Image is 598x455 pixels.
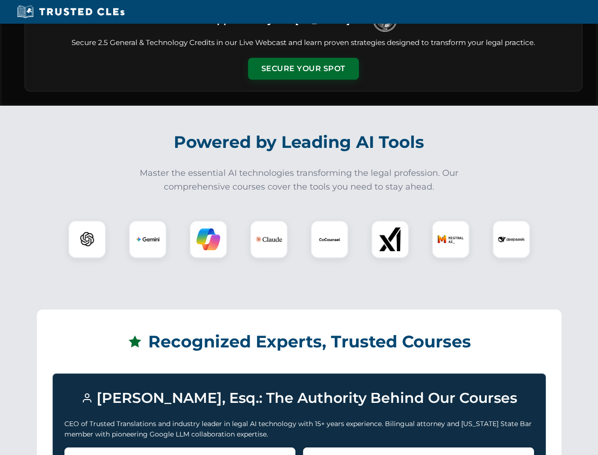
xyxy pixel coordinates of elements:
[37,126,562,159] h2: Powered by Leading AI Tools
[14,5,127,19] img: Trusted CLEs
[64,419,534,440] p: CEO of Trusted Translations and industry leader in legal AI technology with 15+ years experience....
[136,227,160,251] img: Gemini Logo
[318,227,341,251] img: CoCounsel Logo
[437,226,464,253] img: Mistral AI Logo
[53,325,546,358] h2: Recognized Experts, Trusted Courses
[73,226,101,253] img: ChatGPT Logo
[256,226,282,253] img: Claude Logo
[498,226,525,253] img: DeepSeek Logo
[248,58,359,80] button: Secure Your Spot
[189,220,227,258] div: Copilot
[64,385,534,411] h3: [PERSON_NAME], Esq.: The Authority Behind Our Courses
[492,220,530,258] div: DeepSeek
[196,227,220,251] img: Copilot Logo
[36,37,571,48] p: Secure 2.5 General & Technology Credits in our Live Webcast and learn proven strategies designed ...
[250,220,288,258] div: Claude
[371,220,409,258] div: xAI
[129,220,167,258] div: Gemini
[68,220,106,258] div: ChatGPT
[311,220,348,258] div: CoCounsel
[432,220,470,258] div: Mistral AI
[134,166,465,194] p: Master the essential AI technologies transforming the legal profession. Our comprehensive courses...
[378,227,402,251] img: xAI Logo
